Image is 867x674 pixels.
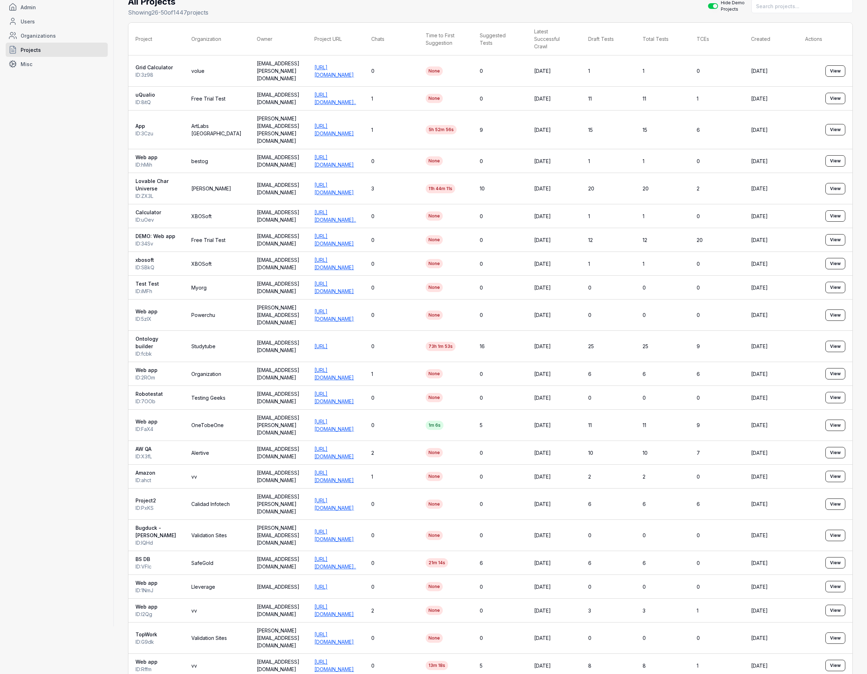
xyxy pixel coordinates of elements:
td: Studytube [184,331,250,362]
td: [EMAIL_ADDRESS][DOMAIN_NAME] [250,386,308,410]
td: 9 [690,331,744,362]
button: View [825,557,845,568]
th: Actions [798,23,852,55]
td: 1 [635,149,690,173]
span: Users [21,18,35,25]
a: Users [6,14,108,28]
td: 0 [364,331,419,362]
a: [URL][DOMAIN_NAME] [314,182,354,195]
td: 11 [581,410,635,441]
td: 2 [364,441,419,465]
td: [DATE] [527,149,581,173]
td: [DATE] [527,276,581,300]
td: [DATE] [527,228,581,252]
span: None [426,283,443,292]
td: [DATE] [744,228,798,252]
td: [DATE] [527,386,581,410]
span: 11h 44m 11s [426,184,455,193]
a: [URL] [314,584,328,590]
td: [DATE] [744,110,798,149]
td: [DATE] [744,331,798,362]
a: Projects [6,43,108,57]
td: 10 [473,173,527,204]
button: View [825,447,845,458]
button: View [825,392,845,403]
td: 1 [364,110,419,149]
button: View [825,632,845,644]
div: ID: 5zlX [135,315,177,323]
td: 6 [635,362,690,386]
span: None [426,472,443,481]
td: XBOSoft [184,204,250,228]
td: 11 [581,87,635,110]
button: View [825,155,845,167]
a: [URL][DOMAIN_NAME] [314,497,354,511]
td: [DATE] [744,441,798,465]
td: bestog [184,149,250,173]
th: Organization [184,23,250,55]
a: View [825,471,845,482]
span: Projects [21,46,41,54]
td: [EMAIL_ADDRESS][DOMAIN_NAME] [250,465,308,489]
td: [DATE] [744,204,798,228]
div: ID: 7OOb [135,398,177,405]
button: View [825,341,845,352]
td: 0 [364,386,419,410]
td: [EMAIL_ADDRESS][PERSON_NAME][DOMAIN_NAME] [250,410,308,441]
td: 11 [635,87,690,110]
button: View [825,93,845,104]
span: Web app [135,366,158,374]
td: ArtLabs [GEOGRAPHIC_DATA] [184,110,250,149]
a: [URL][DOMAIN_NAME] [314,233,354,247]
td: 10 [635,441,690,465]
a: [URL][DOMAIN_NAME] [314,529,354,542]
a: [URL] [314,343,328,349]
td: 0 [581,300,635,331]
td: 0 [581,386,635,410]
td: 1 [581,149,635,173]
td: 11 [635,410,690,441]
div: ID: ZX3L [135,192,177,200]
td: 0 [690,386,744,410]
button: View [825,258,845,269]
button: View [825,234,845,246]
th: Latest Successful Crawl [527,23,581,55]
a: [URL][DOMAIN_NAME] [314,64,354,78]
td: [DATE] [744,252,798,276]
a: [URL][DOMAIN_NAME].. [314,92,356,105]
td: 0 [473,465,527,489]
td: 0 [473,441,527,465]
td: 6 [690,362,744,386]
a: [URL][DOMAIN_NAME] [314,281,354,294]
a: View [825,530,845,541]
span: Robotestat [135,390,163,398]
div: ID: fcbk [135,350,177,357]
td: 1 [690,87,744,110]
p: Showing 26 - 50 of 1447 projects [128,8,208,17]
td: 6 [635,489,690,520]
td: 6 [690,110,744,149]
td: 0 [364,276,419,300]
td: 25 [581,331,635,362]
div: ID: 8itQ [135,98,177,106]
th: Time to First Suggestion [419,23,473,55]
td: 0 [473,228,527,252]
td: 1 [364,87,419,110]
td: 1 [635,204,690,228]
td: [DATE] [744,276,798,300]
a: View [825,605,845,616]
td: 0 [473,300,527,331]
span: Organizations [21,32,56,39]
td: 0 [581,276,635,300]
td: [DATE] [527,441,581,465]
button: View [825,660,845,671]
span: uQualio [135,91,155,98]
td: [PERSON_NAME][EMAIL_ADDRESS][PERSON_NAME][DOMAIN_NAME] [250,110,308,149]
td: 0 [473,149,527,173]
td: 12 [635,228,690,252]
span: AW QA [135,445,151,453]
a: View [825,498,845,510]
td: 6 [690,489,744,520]
span: App [135,122,145,130]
